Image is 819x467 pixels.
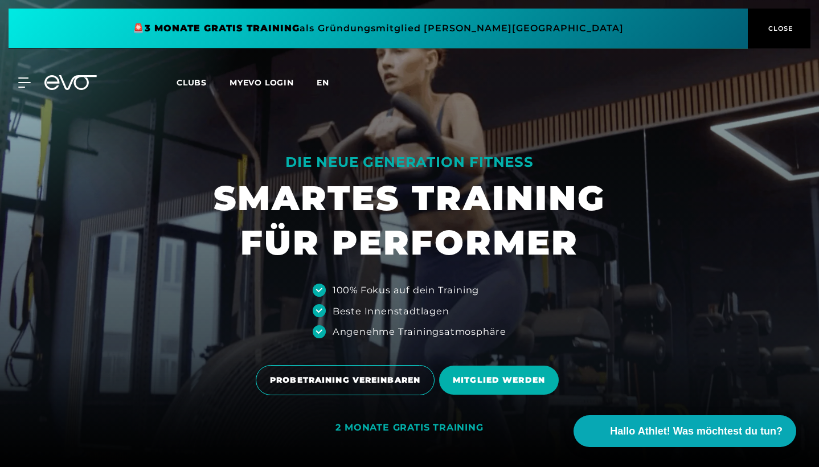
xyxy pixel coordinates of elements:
span: en [317,77,329,88]
a: en [317,76,343,89]
a: MYEVO LOGIN [230,77,294,88]
span: MITGLIED WERDEN [453,374,545,386]
div: 2 MONATE GRATIS TRAINING [335,422,483,434]
span: Clubs [177,77,207,88]
span: CLOSE [765,23,793,34]
button: CLOSE [748,9,810,48]
a: MITGLIED WERDEN [439,357,563,403]
div: DIE NEUE GENERATION FITNESS [214,153,605,171]
a: PROBETRAINING VEREINBAREN [256,357,439,404]
a: Clubs [177,77,230,88]
div: 100% Fokus auf dein Training [333,283,479,297]
span: Hallo Athlet! Was möchtest du tun? [610,424,783,439]
button: Hallo Athlet! Was möchtest du tun? [574,415,796,447]
div: Angenehme Trainingsatmosphäre [333,325,506,338]
div: Beste Innenstadtlagen [333,304,449,318]
h1: SMARTES TRAINING FÜR PERFORMER [214,176,605,265]
span: PROBETRAINING VEREINBAREN [270,374,420,386]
